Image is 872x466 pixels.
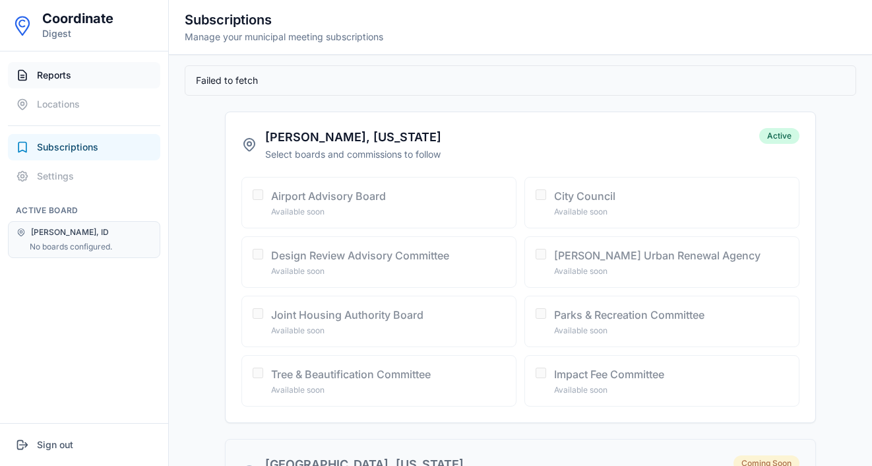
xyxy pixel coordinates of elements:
[271,366,505,382] div: Tree & Beautification Committee
[185,30,383,44] p: Manage your municipal meeting subscriptions
[37,141,98,154] span: Subscriptions
[554,366,788,382] div: Impact Fee Committee
[185,65,856,96] div: Failed to fetch
[265,148,441,161] p: Select boards and commissions to follow
[759,128,799,144] span: Active
[11,14,34,38] img: Coordinate
[42,11,113,27] h1: Coordinate
[8,163,160,189] button: Settings
[554,266,788,277] div: Available soon
[253,308,263,319] input: Joint Housing Authority BoardAvailable soon
[8,205,160,216] h2: Active Board
[554,207,788,217] div: Available soon
[554,385,788,395] div: Available soon
[253,368,263,378] input: Tree & Beautification CommitteeAvailable soon
[37,98,80,111] span: Locations
[271,325,505,336] div: Available soon
[271,385,505,395] div: Available soon
[265,128,441,147] h3: [PERSON_NAME], [US_STATE]
[554,188,788,204] div: City Council
[42,27,113,40] p: Digest
[8,432,160,458] button: Sign out
[536,308,546,319] input: Parks & Recreation CommitteeAvailable soon
[37,170,74,183] span: Settings
[253,249,263,259] input: Design Review Advisory CommitteeAvailable soon
[31,227,109,238] span: [PERSON_NAME], ID
[536,249,546,259] input: [PERSON_NAME] Urban Renewal AgencyAvailable soon
[554,325,788,336] div: Available soon
[554,248,788,263] div: [PERSON_NAME] Urban Renewal Agency
[8,134,160,160] button: Subscriptions
[8,62,160,88] button: Reports
[271,248,505,263] div: Design Review Advisory Committee
[271,266,505,277] div: Available soon
[30,242,152,252] div: No boards configured.
[37,69,71,82] span: Reports
[536,368,546,378] input: Impact Fee CommitteeAvailable soon
[271,307,505,323] div: Joint Housing Authority Board
[271,188,505,204] div: Airport Advisory Board
[554,307,788,323] div: Parks & Recreation Committee
[253,189,263,200] input: Airport Advisory BoardAvailable soon
[271,207,505,217] div: Available soon
[536,189,546,200] input: City CouncilAvailable soon
[185,11,383,29] h2: Subscriptions
[8,91,160,117] button: Locations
